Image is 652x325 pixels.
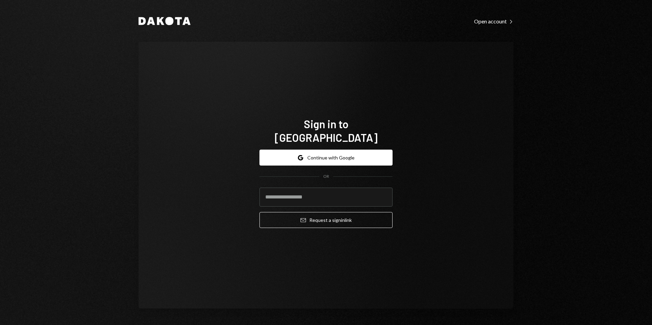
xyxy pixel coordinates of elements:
div: Open account [474,18,513,25]
div: OR [323,174,329,179]
button: Request a signinlink [259,212,393,228]
h1: Sign in to [GEOGRAPHIC_DATA] [259,117,393,144]
a: Open account [474,17,513,25]
button: Continue with Google [259,150,393,166]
